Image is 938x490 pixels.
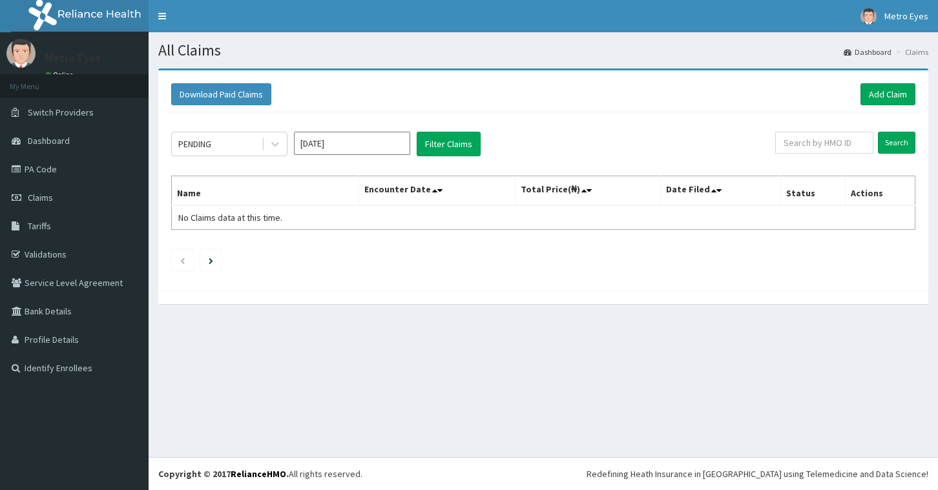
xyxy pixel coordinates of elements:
[845,176,915,206] th: Actions
[878,132,915,154] input: Search
[180,254,185,266] a: Previous page
[28,135,70,147] span: Dashboard
[28,107,94,118] span: Switch Providers
[45,70,76,79] a: Online
[158,42,928,59] h1: All Claims
[172,176,359,206] th: Name
[149,457,938,490] footer: All rights reserved.
[231,468,286,480] a: RelianceHMO
[45,52,101,64] p: Metro Eyes
[178,138,211,150] div: PENDING
[294,132,410,155] input: Select Month and Year
[893,46,928,57] li: Claims
[28,192,53,203] span: Claims
[516,176,661,206] th: Total Price(₦)
[587,467,928,480] div: Redefining Heath Insurance in [GEOGRAPHIC_DATA] using Telemedicine and Data Science!
[860,83,915,105] a: Add Claim
[417,132,481,156] button: Filter Claims
[171,83,271,105] button: Download Paid Claims
[359,176,515,206] th: Encounter Date
[209,254,213,266] a: Next page
[884,10,928,22] span: Metro Eyes
[6,39,36,68] img: User Image
[28,220,51,232] span: Tariffs
[660,176,780,206] th: Date Filed
[178,212,282,223] span: No Claims data at this time.
[775,132,873,154] input: Search by HMO ID
[844,46,891,57] a: Dashboard
[780,176,845,206] th: Status
[860,8,877,25] img: User Image
[158,468,289,480] strong: Copyright © 2017 .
